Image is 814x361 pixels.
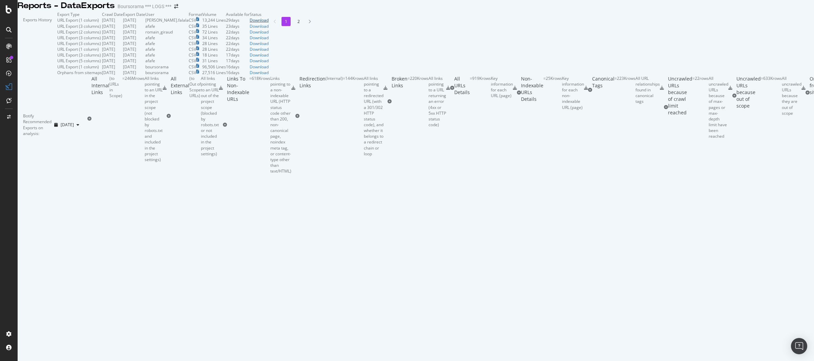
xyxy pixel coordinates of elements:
div: CSV [189,17,196,23]
div: Uncrawled URLs because out of scope [736,75,761,116]
td: afafe [145,35,189,41]
td: [DATE] [123,46,145,52]
td: [DATE] [102,64,123,70]
div: CSV [189,64,196,70]
div: csv-export [801,86,806,90]
span: 2025 Oct. 6th [61,122,74,128]
div: Exports History [23,17,52,70]
a: Download [250,35,269,41]
div: ( Internal ) [326,75,343,157]
div: URL Export (1 column) [57,17,99,23]
button: [DATE] [51,119,82,130]
div: All links pointing to an URL in the project scope (not blocked by robots.txt and included in the ... [145,75,163,162]
div: Broken Links [392,75,408,128]
div: = 220K rows [408,75,429,128]
div: csv-export [446,86,450,90]
div: csv-export [584,86,588,90]
div: CSV [189,58,196,64]
td: 17 days [226,52,250,58]
div: All External Links [171,75,189,157]
td: [DATE] [102,46,123,52]
div: ( to Out of Scope URLs ) [189,75,201,157]
div: URL Export (1 column) [57,46,99,52]
div: Redirection Links [299,75,326,157]
td: 13,244 Lines [202,17,226,23]
div: = 618K rows [249,75,270,174]
a: Download [250,58,269,64]
td: [DATE] [123,23,145,29]
div: csv-export [291,86,295,90]
div: Download [250,17,269,23]
td: 22 days [226,41,250,46]
td: boursorama [145,64,189,70]
div: ( to URLs in Scope ) [109,75,122,162]
div: All uncrawled URLs because they are out of scope [782,75,801,116]
td: [DATE] [102,52,123,58]
td: [DATE] [102,70,123,75]
div: CSV [189,52,196,58]
div: Non-Indexable URLs Details [521,75,543,110]
div: CSV [189,46,196,52]
td: Format [189,12,202,17]
td: afafe [145,52,189,58]
div: CSV [189,35,196,41]
div: Download [250,52,269,58]
td: 16 days [226,70,250,75]
td: 27,516 Lines [202,70,226,75]
td: 29 days [226,17,250,23]
div: Uncrawled URLs because of crawl limit reached [668,75,692,139]
td: 34 Lines [202,35,226,41]
td: [DATE] [123,52,145,58]
td: 28 Lines [202,41,226,46]
a: Download [250,29,269,35]
div: URL Export (2 columns) [57,29,101,35]
div: csv-export [728,86,732,90]
div: All links pointing to a redirected URL (with a 301/302 HTTP status code), and whether it belongs ... [364,75,383,157]
div: All links pointing to a URL returning an error (4xx or 5xx HTTP status code) [429,75,446,128]
div: Download [250,64,269,70]
div: = 246M rows [122,75,145,162]
td: [DATE] [123,17,145,23]
td: Status [250,12,269,17]
div: = 223K rows [614,75,635,105]
td: [DATE] [123,41,145,46]
td: 18 Lines [202,52,226,58]
div: CSV [189,41,196,46]
td: [DATE] [123,58,145,64]
td: [DATE] [102,29,123,35]
div: Links To Non-Indexable URLs [227,75,249,174]
div: URL Export (3 columns) [57,35,101,41]
div: All Internal Links [91,75,109,162]
td: 16 days [226,64,250,70]
td: [DATE] [102,58,123,64]
a: Download [250,23,269,29]
div: csv-export [383,86,388,90]
td: 17 days [226,58,250,64]
div: = 25K rows [543,75,562,110]
td: 22 days [226,46,250,52]
div: csv-export [163,86,167,90]
td: 72 Lines [202,29,226,35]
div: Download [250,70,269,75]
div: Open Intercom Messenger [791,338,807,354]
td: Crawl Date [102,12,123,17]
td: Available for [226,12,250,17]
div: Canonical Tags [592,75,614,105]
td: [DATE] [102,35,123,41]
td: 35 Lines [202,23,226,29]
div: Links pointing to a non-indexable URL (HTTP status code other than 200, non-canonical page, noind... [270,75,291,174]
div: CSV [189,70,196,75]
div: All URLs Details [454,75,470,101]
td: boursorama [145,70,189,75]
td: 28 Lines [202,46,226,52]
div: All links pointing to an URL out of the project scope (blocked by robots.txt or not included in t... [201,75,219,157]
div: CSV [189,23,196,29]
div: CSV [189,29,196,35]
td: User [145,12,189,17]
td: [DATE] [123,35,145,41]
td: 22 days [226,29,250,35]
div: csv-export [660,86,664,90]
td: 31 Lines [202,58,226,64]
td: Export Date [123,12,145,17]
